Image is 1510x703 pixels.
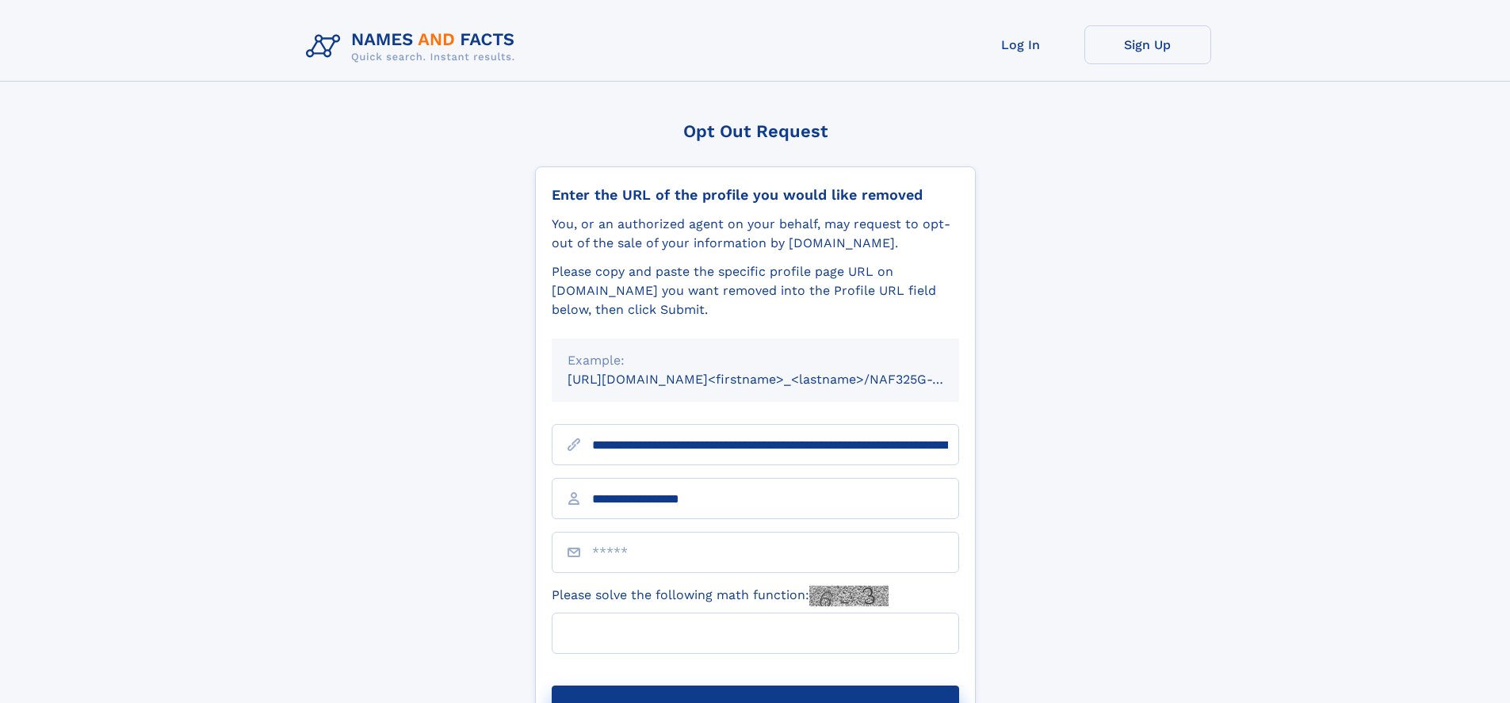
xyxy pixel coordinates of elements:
[568,351,943,370] div: Example:
[552,586,889,606] label: Please solve the following math function:
[552,215,959,253] div: You, or an authorized agent on your behalf, may request to opt-out of the sale of your informatio...
[300,25,528,68] img: Logo Names and Facts
[552,262,959,319] div: Please copy and paste the specific profile page URL on [DOMAIN_NAME] you want removed into the Pr...
[535,121,976,141] div: Opt Out Request
[568,372,989,387] small: [URL][DOMAIN_NAME]<firstname>_<lastname>/NAF325G-xxxxxxxx
[958,25,1084,64] a: Log In
[1084,25,1211,64] a: Sign Up
[552,186,959,204] div: Enter the URL of the profile you would like removed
